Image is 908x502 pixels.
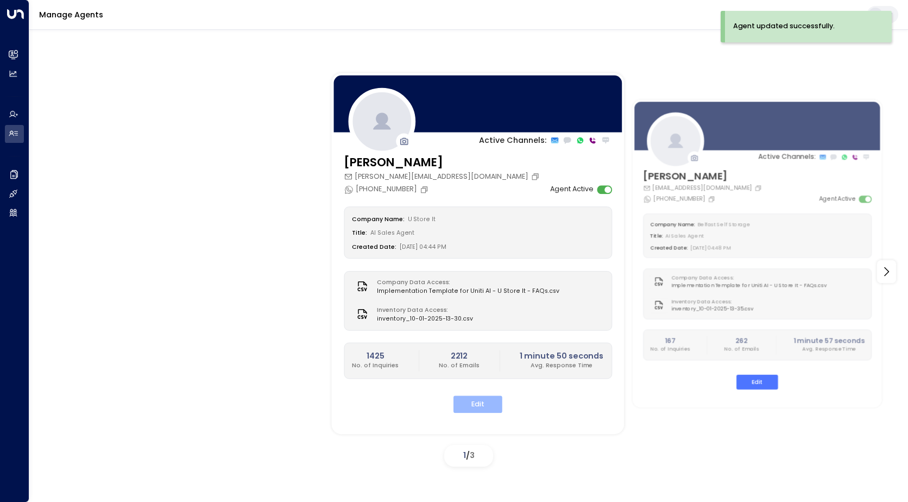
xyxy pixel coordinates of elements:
div: [PHONE_NUMBER] [643,194,717,203]
p: Avg. Response Time [793,346,865,353]
div: / [444,445,493,467]
span: U Store It [408,215,436,223]
label: Title: [352,229,367,237]
div: [PHONE_NUMBER] [344,184,431,194]
h2: 1 minute 50 seconds [520,350,604,362]
div: Agent updated successfully. [733,21,835,32]
p: No. of Emails [439,362,480,371]
label: Inventory Data Access: [671,298,749,305]
p: Active Channels: [758,152,815,162]
button: Edit [736,375,778,390]
label: Company Data Access: [671,274,823,282]
span: Belfast Self Storage [697,221,751,228]
span: 3 [470,450,475,461]
h2: 167 [650,336,690,346]
h2: 1425 [352,350,399,362]
p: No. of Inquiries [650,346,690,353]
div: [PERSON_NAME][EMAIL_ADDRESS][DOMAIN_NAME] [344,172,542,182]
label: Created Date: [352,243,396,251]
h3: [PERSON_NAME] [643,169,764,184]
p: Active Channels: [479,135,546,147]
p: No. of Emails [724,346,759,353]
label: Agent Active [550,184,594,194]
label: Agent Active [819,194,856,203]
p: Avg. Response Time [520,362,604,371]
label: Company Name: [352,215,405,223]
label: Created Date: [650,244,688,252]
span: AI Sales Agent [666,233,704,240]
label: Company Data Access: [377,278,554,287]
a: Manage Agents [39,9,103,20]
span: [DATE] 04:44 PM [400,243,447,251]
button: Copy [708,195,717,203]
h2: 1 minute 57 seconds [793,336,865,346]
span: Implementation Template for Uniti AI - U Store It - FAQs.csv [671,282,827,290]
span: AI Sales Agent [370,229,415,237]
span: Implementation Template for Uniti AI - U Store It - FAQs.csv [377,287,559,296]
span: inventory_10-01-2025-13-35.csv [671,305,753,313]
label: Company Name: [650,221,695,228]
label: Title: [650,233,663,240]
h3: [PERSON_NAME] [344,154,542,172]
h2: 262 [724,336,759,346]
span: inventory_10-01-2025-13-30.csv [377,314,474,323]
button: Copy [754,185,764,192]
button: Copy [531,172,541,181]
span: [DATE] 04:48 PM [691,244,732,252]
span: 1 [463,450,466,461]
label: Inventory Data Access: [377,305,469,314]
p: No. of Inquiries [352,362,399,371]
button: Copy [420,185,431,194]
button: Edit [453,396,502,413]
div: [EMAIL_ADDRESS][DOMAIN_NAME] [643,184,764,192]
h2: 2212 [439,350,480,362]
